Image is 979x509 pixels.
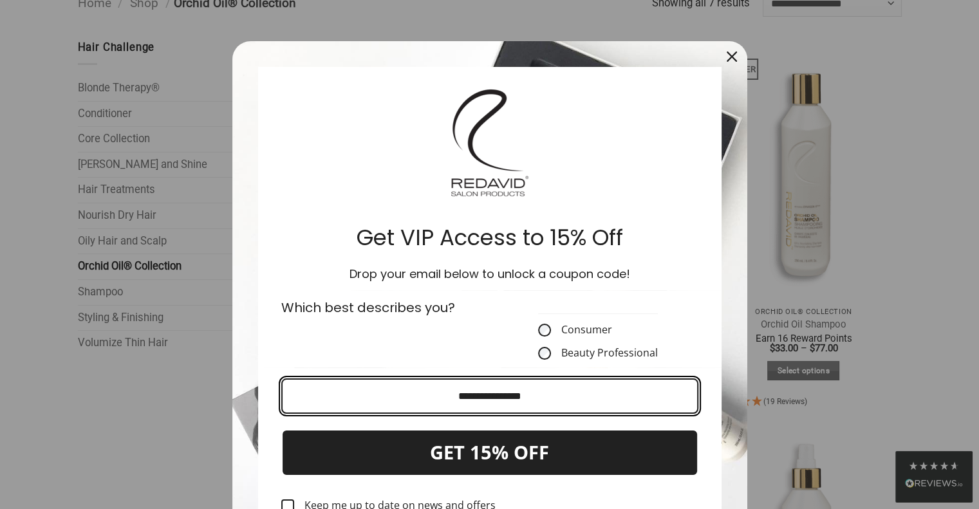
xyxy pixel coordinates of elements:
[538,347,658,360] label: Beauty Professional
[538,324,658,337] label: Consumer
[538,324,551,337] input: Consumer
[281,378,698,414] input: Email field
[538,347,551,360] input: Beauty Professional
[538,298,658,360] fieldset: CustomerType field
[279,224,701,252] h2: Get VIP Access to 15% Off
[727,51,737,62] svg: close icon
[716,41,747,72] button: Close
[281,429,698,476] button: GET 15% OFF
[281,298,482,317] p: Which best describes you?
[279,267,701,282] h3: Drop your email below to unlock a coupon code!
